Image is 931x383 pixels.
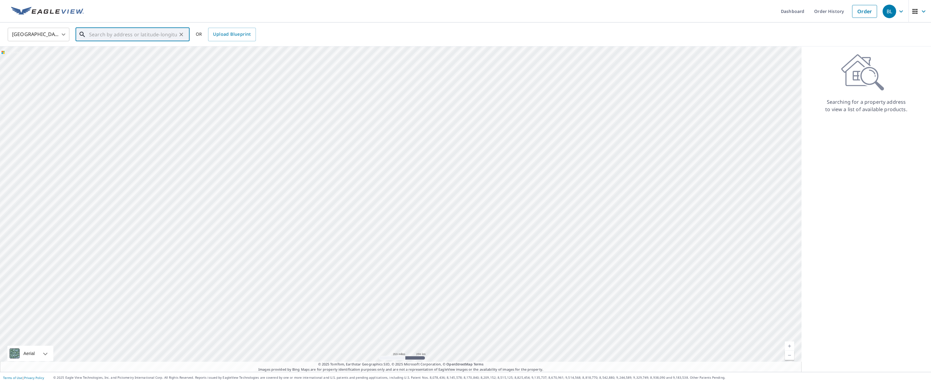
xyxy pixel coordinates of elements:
a: Current Level 5, Zoom Out [785,351,794,360]
div: [GEOGRAPHIC_DATA] [8,26,69,43]
span: © 2025 TomTom, Earthstar Geographics SIO, © 2025 Microsoft Corporation, © [318,362,484,367]
p: | [3,376,44,380]
p: © 2025 Eagle View Technologies, Inc. and Pictometry International Corp. All Rights Reserved. Repo... [53,375,928,380]
div: BL [883,5,896,18]
a: Terms of Use [3,376,22,380]
div: OR [196,28,256,41]
input: Search by address or latitude-longitude [89,26,177,43]
p: Searching for a property address to view a list of available products. [825,98,908,113]
a: OpenStreetMap [446,362,472,366]
button: Clear [177,30,186,39]
div: Aerial [7,346,53,361]
a: Privacy Policy [24,376,44,380]
a: Upload Blueprint [208,28,256,41]
span: Upload Blueprint [213,30,251,38]
a: Order [852,5,877,18]
div: Aerial [22,346,37,361]
a: Terms [474,362,484,366]
a: Current Level 5, Zoom In [785,341,794,351]
img: EV Logo [11,7,84,16]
